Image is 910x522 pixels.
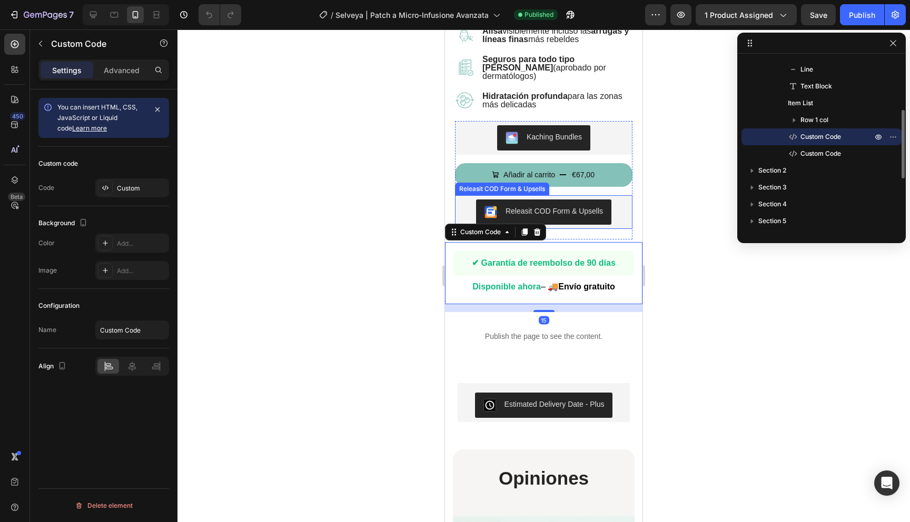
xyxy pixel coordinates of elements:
h2: Opiniones [8,436,190,462]
div: €67,00 [126,138,151,153]
span: Section 2 [758,165,786,176]
span: Line [800,64,813,75]
span: / [331,9,333,21]
div: Custom Code [13,198,58,207]
button: Delete element [38,497,169,514]
div: Code [38,183,54,193]
span: Section 3 [758,182,787,193]
img: CKKYs5695_ICEAE=.webp [39,176,52,189]
span: Section 5 [758,216,786,226]
span: Text Block [800,81,832,92]
p: (aprobado por dermatólogos) [37,26,185,51]
span: Custom Code [800,148,841,159]
span: ✔ Garantía de reembolso de 90 días [27,229,171,238]
div: Releasit COD Form & Upsells [61,176,158,187]
div: Delete element [75,499,133,512]
span: Row 1 col [800,115,828,125]
span: Custom Code [800,132,841,142]
span: Section 4 [758,199,787,209]
div: Undo/Redo [199,4,241,25]
p: Advanced [104,65,140,76]
span: Save [810,11,827,19]
button: Estimated Delivery Date ‑ Plus [30,363,168,388]
strong: Envío gratuito [113,253,170,262]
strong: Hidratación profunda [37,62,123,71]
div: Background [38,216,90,230]
p: para las zonas más delicadas [37,63,185,79]
button: Save [801,4,836,25]
span: Disponible ahora [27,253,96,262]
div: Publish [849,9,875,21]
div: 15 [94,287,104,295]
div: Custom code [38,159,78,168]
span: Item List [788,98,813,108]
div: Name [38,325,56,335]
div: Releasit COD Form & Upsells [12,155,102,164]
div: Add... [117,266,166,276]
button: Añadir al carrito [10,134,188,157]
p: 7 [69,8,74,21]
div: Align [38,359,68,374]
div: Configuration [38,301,80,310]
div: Kaching Bundles [82,102,137,113]
div: Add... [117,239,166,248]
div: Color [38,238,55,248]
div: – 🚚 [9,251,189,264]
div: Open Intercom Messenger [874,470,899,496]
a: Learn more [72,124,107,132]
span: Selveya | Patch a Micro-Infusione Avanzata [335,9,489,21]
div: Beta [8,193,25,201]
strong: Seguros para todo tipo [PERSON_NAME] [37,25,130,43]
div: 450 [10,112,25,121]
div: Image [38,266,57,275]
span: You can insert HTML, CSS, JavaScript or Liquid code [57,103,137,132]
p: Custom Code [51,37,141,50]
div: Custom [117,184,166,193]
img: COTnt4SChPkCEAE=.jpeg [38,369,51,382]
span: Published [525,10,553,19]
div: Estimated Delivery Date ‑ Plus [60,369,160,380]
button: 7 [4,4,78,25]
button: Kaching Bundles [52,96,145,121]
div: Añadir al carrito [58,139,110,152]
button: Releasit COD Form & Upsells [31,170,166,195]
button: 1 product assigned [696,4,797,25]
p: Settings [52,65,82,76]
span: 1 product assigned [705,9,773,21]
iframe: Design area [445,29,642,522]
img: KachingBundles.png [61,102,73,115]
button: Publish [840,4,884,25]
